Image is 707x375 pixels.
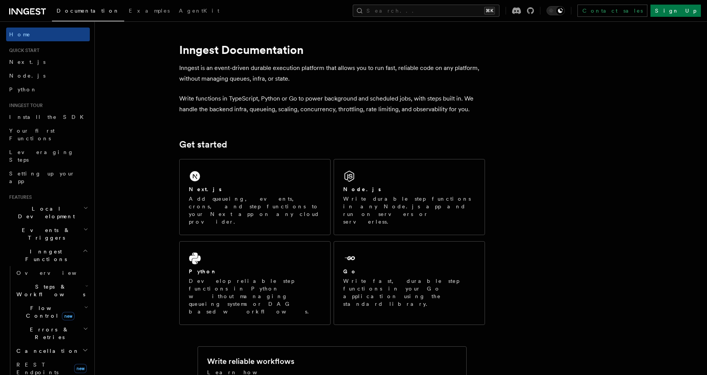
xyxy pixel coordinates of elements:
span: Inngest Functions [6,248,83,263]
p: Add queueing, events, crons, and step functions to your Next app on any cloud provider. [189,195,321,226]
span: Flow Control [13,304,84,320]
span: Inngest tour [6,102,43,109]
button: Toggle dark mode [546,6,565,15]
span: Your first Functions [9,128,55,141]
span: Events & Triggers [6,226,83,242]
a: Contact sales [577,5,647,17]
span: Local Development [6,205,83,220]
span: Errors & Retries [13,326,83,341]
p: Write durable step functions in any Node.js app and run on servers or serverless. [343,195,475,226]
a: AgentKit [174,2,224,21]
a: Leveraging Steps [6,145,90,167]
a: GoWrite fast, durable step functions in your Go application using the standard library. [334,241,485,325]
h2: Next.js [189,185,222,193]
a: Sign Up [650,5,701,17]
span: Cancellation [13,347,79,355]
button: Inngest Functions [6,245,90,266]
a: Python [6,83,90,96]
h2: Python [189,268,217,275]
a: Documentation [52,2,124,21]
a: Examples [124,2,174,21]
span: Examples [129,8,170,14]
p: Write functions in TypeScript, Python or Go to power background and scheduled jobs, with steps bu... [179,93,485,115]
kbd: ⌘K [484,7,495,15]
button: Events & Triggers [6,223,90,245]
span: Python [9,86,37,93]
span: Next.js [9,59,45,65]
span: Node.js [9,73,45,79]
a: Overview [13,266,90,280]
h2: Write reliable workflows [207,356,294,367]
span: AgentKit [179,8,219,14]
span: Home [9,31,31,38]
button: Search...⌘K [353,5,499,17]
span: Setting up your app [9,170,75,184]
span: new [74,364,87,373]
button: Steps & Workflows [13,280,90,301]
a: Node.jsWrite durable step functions in any Node.js app and run on servers or serverless. [334,159,485,235]
span: Quick start [6,47,39,54]
a: Home [6,28,90,41]
span: Documentation [57,8,120,14]
a: PythonDevelop reliable step functions in Python without managing queueing systems or DAG based wo... [179,241,331,325]
p: Develop reliable step functions in Python without managing queueing systems or DAG based workflows. [189,277,321,315]
button: Flow Controlnew [13,301,90,323]
span: Steps & Workflows [13,283,85,298]
a: Your first Functions [6,124,90,145]
button: Local Development [6,202,90,223]
a: Install the SDK [6,110,90,124]
span: new [62,312,75,320]
span: Overview [16,270,95,276]
button: Errors & Retries [13,323,90,344]
a: Next.jsAdd queueing, events, crons, and step functions to your Next app on any cloud provider. [179,159,331,235]
span: Features [6,194,32,200]
a: Next.js [6,55,90,69]
button: Cancellation [13,344,90,358]
h2: Go [343,268,357,275]
a: Node.js [6,69,90,83]
h1: Inngest Documentation [179,43,485,57]
p: Inngest is an event-driven durable execution platform that allows you to run fast, reliable code ... [179,63,485,84]
a: Get started [179,139,227,150]
a: Setting up your app [6,167,90,188]
span: Install the SDK [9,114,88,120]
p: Write fast, durable step functions in your Go application using the standard library. [343,277,475,308]
h2: Node.js [343,185,381,193]
span: Leveraging Steps [9,149,74,163]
